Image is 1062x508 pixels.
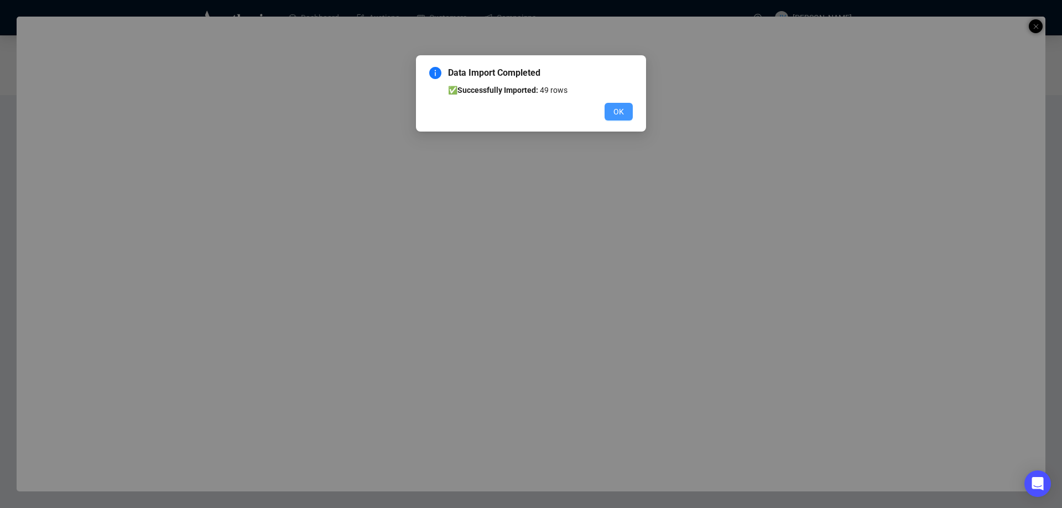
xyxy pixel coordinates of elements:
[1024,470,1051,497] div: Open Intercom Messenger
[448,66,633,80] span: Data Import Completed
[457,86,538,95] b: Successfully Imported:
[605,103,633,121] button: OK
[448,84,633,96] li: ✅ 49 rows
[429,67,441,79] span: info-circle
[613,106,624,118] span: OK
